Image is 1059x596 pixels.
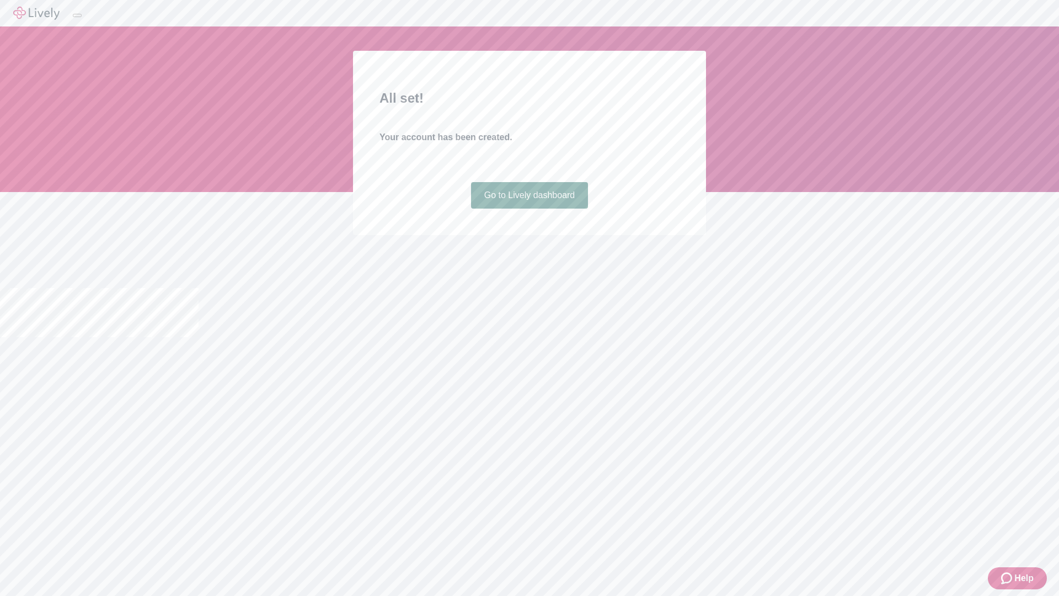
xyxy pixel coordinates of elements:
[379,131,680,144] h4: Your account has been created.
[73,14,82,17] button: Log out
[471,182,589,209] a: Go to Lively dashboard
[13,7,60,20] img: Lively
[1001,572,1014,585] svg: Zendesk support icon
[379,88,680,108] h2: All set!
[1014,572,1034,585] span: Help
[988,567,1047,589] button: Zendesk support iconHelp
